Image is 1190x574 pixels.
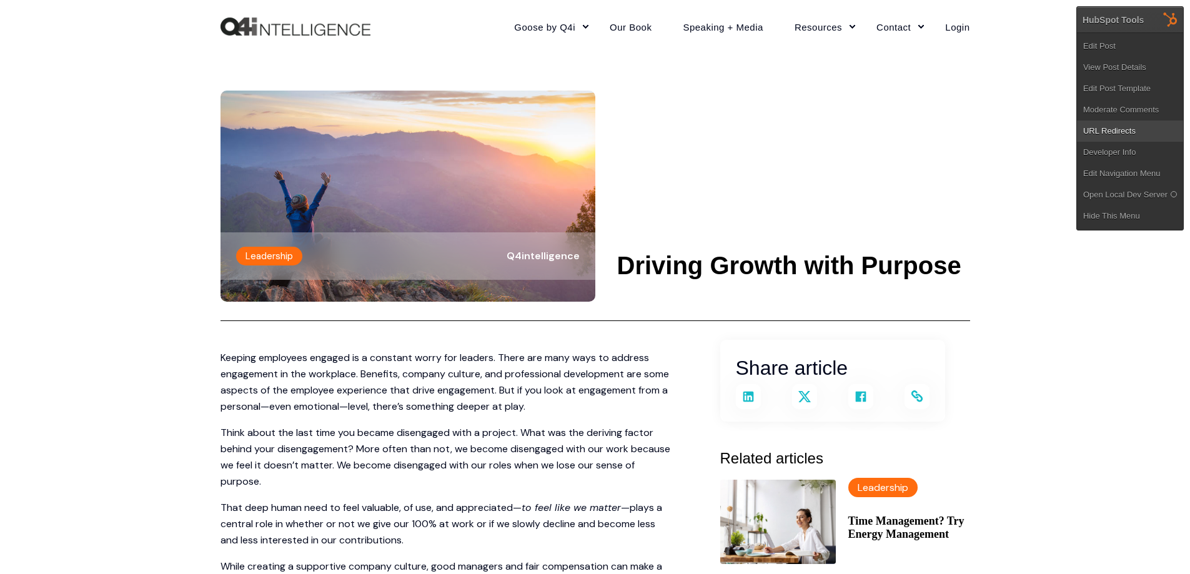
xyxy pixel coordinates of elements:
a: Back to Home [221,17,370,36]
a: Hide This Menu [1077,205,1183,227]
img: HubSpot Tools Menu Toggle [1158,6,1184,32]
a: Developer Info [1077,142,1183,163]
span: Q4intelligence [507,249,580,262]
img: Q4intelligence, LLC logo [221,17,370,36]
a: Time Management? Try Energy Management [848,515,970,541]
p: That deep human need to feel valuable, of use, and appreciated— —plays a central role in whether ... [221,500,670,548]
a: View Post Details [1077,57,1183,78]
h1: Driving Growth with Purpose [617,252,961,280]
a: Open Local Dev Server [1077,184,1183,205]
p: Keeping employees engaged is a constant worry for leaders. There are many ways to address engagem... [221,350,670,415]
img: Smiling woman in a white blouse working on a computer at a desk with flowers on the table. [720,480,836,564]
a: Edit Navigation Menu [1077,163,1183,184]
label: Leadership [236,247,302,265]
em: to feel like we matter­ [522,501,621,514]
a: Edit Post Template [1077,78,1183,99]
a: URL Redirects [1077,121,1183,142]
p: Think about the last time you became disengaged with a project. What was the deriving factor behi... [221,425,670,490]
label: Leadership [848,478,918,497]
a: Edit Post [1077,36,1183,57]
a: Moderate Comments [1077,99,1183,121]
div: HubSpot Tools Edit PostView Post DetailsEdit Post TemplateModerate CommentsURL RedirectsDeveloper... [1076,6,1184,230]
h3: Related articles [720,447,970,470]
div: HubSpot Tools [1083,14,1144,26]
h3: Share article [736,352,930,384]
